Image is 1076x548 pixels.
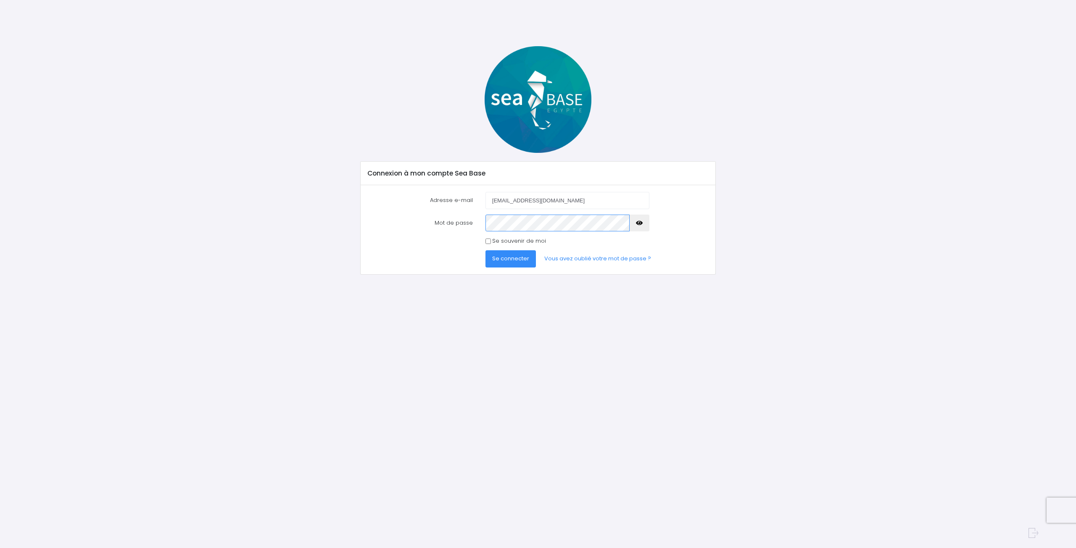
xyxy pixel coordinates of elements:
[492,254,529,262] span: Se connecter
[361,162,715,185] div: Connexion à mon compte Sea Base
[361,215,479,231] label: Mot de passe
[492,237,546,245] label: Se souvenir de moi
[538,250,658,267] a: Vous avez oublié votre mot de passe ?
[485,250,536,267] button: Se connecter
[361,192,479,209] label: Adresse e-mail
